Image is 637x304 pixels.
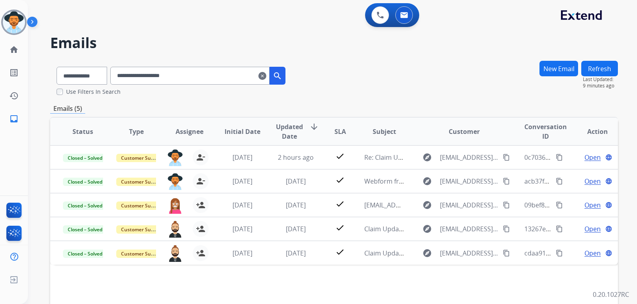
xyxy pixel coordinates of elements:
img: agent-avatar [167,221,183,238]
mat-icon: clear [258,71,266,81]
span: SLA [334,127,346,136]
span: 9 minutes ago [583,83,618,89]
mat-icon: person_add [196,224,205,234]
mat-icon: search [273,71,282,81]
mat-icon: content_copy [556,178,563,185]
span: Closed – Solved [63,178,107,186]
mat-icon: language [605,201,612,209]
mat-icon: person_remove [196,176,205,186]
mat-icon: explore [422,248,432,258]
mat-icon: history [9,91,19,101]
span: Webform from [EMAIL_ADDRESS][DOMAIN_NAME] on [DATE] [364,177,545,186]
mat-icon: arrow_downward [309,122,319,132]
span: Closed – Solved [63,225,107,234]
span: Assignee [176,127,203,136]
mat-icon: list_alt [9,68,19,77]
h2: Emails [50,35,618,51]
span: [EMAIL_ADDRESS][DOMAIN_NAME] [364,201,467,209]
span: Subject [373,127,396,136]
mat-icon: content_copy [556,225,563,232]
mat-icon: check [335,151,345,161]
mat-icon: language [605,225,612,232]
img: agent-avatar [167,173,183,190]
span: [DATE] [286,201,306,209]
span: [DATE] [233,177,252,186]
span: Type [129,127,144,136]
span: [DATE] [233,153,252,162]
mat-icon: language [605,178,612,185]
mat-icon: explore [422,153,432,162]
mat-icon: person_add [196,248,205,258]
mat-icon: content_copy [556,201,563,209]
span: Customer Support [116,225,168,234]
span: Customer Support [116,178,168,186]
img: agent-avatar [167,197,183,214]
mat-icon: check [335,199,345,209]
img: agent-avatar [167,149,183,166]
p: Emails (5) [50,104,85,114]
span: Updated Date [276,122,303,141]
span: [DATE] [286,249,306,258]
span: Customer Support [116,154,168,162]
mat-icon: content_copy [503,250,510,257]
span: Claim Update [364,225,405,233]
span: 2 hours ago [278,153,314,162]
span: [DATE] [286,177,306,186]
span: Initial Date [225,127,260,136]
span: Open [584,176,601,186]
span: Open [584,224,601,234]
mat-icon: person_remove [196,153,205,162]
span: Customer [449,127,480,136]
mat-icon: home [9,45,19,54]
button: Refresh [581,61,618,76]
mat-icon: content_copy [503,201,510,209]
mat-icon: content_copy [556,154,563,161]
mat-icon: inbox [9,114,19,124]
p: 0.20.1027RC [593,290,629,299]
span: Customer Support [116,201,168,210]
span: Open [584,248,601,258]
img: avatar [3,11,25,33]
span: Last Updated: [583,76,618,83]
span: Open [584,153,601,162]
label: Use Filters In Search [66,88,121,96]
mat-icon: content_copy [503,225,510,232]
mat-icon: language [605,154,612,161]
button: New Email [539,61,578,76]
span: [EMAIL_ADDRESS][DOMAIN_NAME] [440,176,498,186]
span: [DATE] [233,201,252,209]
mat-icon: content_copy [556,250,563,257]
span: Claim Update [364,249,405,258]
span: [EMAIL_ADDRESS][DOMAIN_NAME] [440,200,498,210]
img: agent-avatar [167,245,183,262]
mat-icon: explore [422,224,432,234]
span: [DATE] [233,249,252,258]
mat-icon: explore [422,176,432,186]
span: Status [72,127,93,136]
span: Open [584,200,601,210]
span: [EMAIL_ADDRESS][DOMAIN_NAME] [440,153,498,162]
span: Closed – Solved [63,201,107,210]
span: [EMAIL_ADDRESS][DOMAIN_NAME] [440,224,498,234]
mat-icon: check [335,247,345,257]
mat-icon: explore [422,200,432,210]
span: Closed – Solved [63,250,107,258]
span: [DATE] [286,225,306,233]
span: [EMAIL_ADDRESS][DOMAIN_NAME] [440,248,498,258]
mat-icon: content_copy [503,178,510,185]
span: Closed – Solved [63,154,107,162]
mat-icon: language [605,250,612,257]
mat-icon: person_add [196,200,205,210]
mat-icon: check [335,223,345,232]
span: Re: Claim Update [364,153,416,162]
span: Customer Support [116,250,168,258]
mat-icon: check [335,175,345,185]
span: Conversation ID [524,122,567,141]
span: [DATE] [233,225,252,233]
mat-icon: content_copy [503,154,510,161]
th: Action [565,118,618,145]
